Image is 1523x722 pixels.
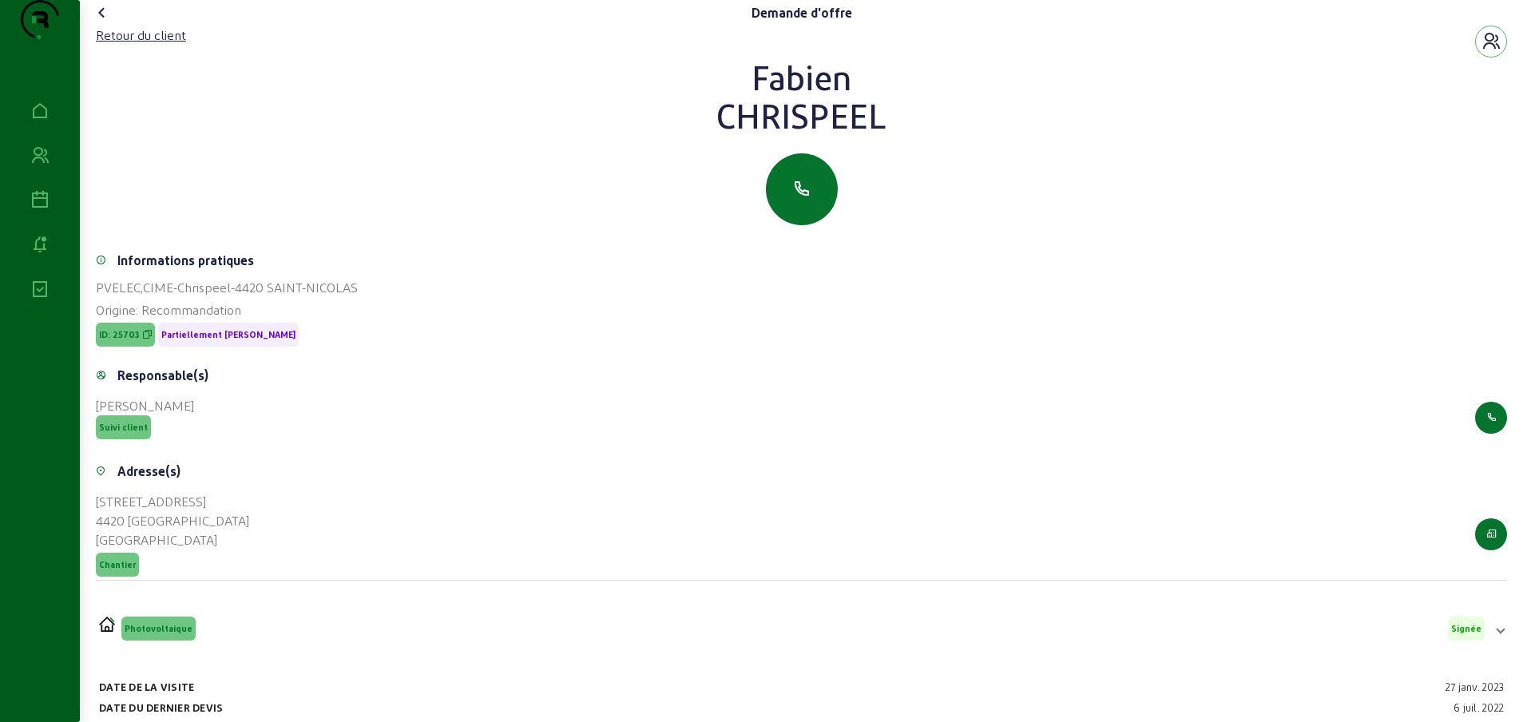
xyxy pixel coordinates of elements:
mat-expansion-panel-header: PVELECPhotovoltaiqueSignée [96,606,1507,651]
div: Origine: Recommandation [96,300,1507,319]
div: Demande d'offre [752,3,852,22]
div: [GEOGRAPHIC_DATA] [96,530,249,549]
div: Chrispeel [96,96,1507,134]
span: Signée [1451,623,1481,634]
span: Chantier [99,559,136,570]
div: 4420 [GEOGRAPHIC_DATA] [96,511,249,530]
div: Informations pratiques [117,251,254,270]
span: Photovoltaique [125,623,192,634]
div: Responsable(s) [117,366,208,385]
div: Adresse(s) [117,462,180,481]
span: Suivi client [99,422,148,433]
div: Fabien [96,58,1507,96]
div: Date du dernier devis [99,700,223,715]
div: Retour du client [96,26,186,45]
div: PVELEC,CIME-Chrispeel-4420 SAINT-NICOLAS [96,278,1507,297]
span: ID: 25703 [99,329,140,340]
div: 6 juil. 2022 [1454,700,1504,715]
div: [PERSON_NAME] [96,396,194,415]
div: [STREET_ADDRESS] [96,492,249,511]
div: Date de la visite [99,680,194,694]
span: Partiellement [PERSON_NAME] [161,329,295,340]
div: 27 janv. 2023 [1446,680,1504,694]
img: PVELEC [99,617,115,632]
